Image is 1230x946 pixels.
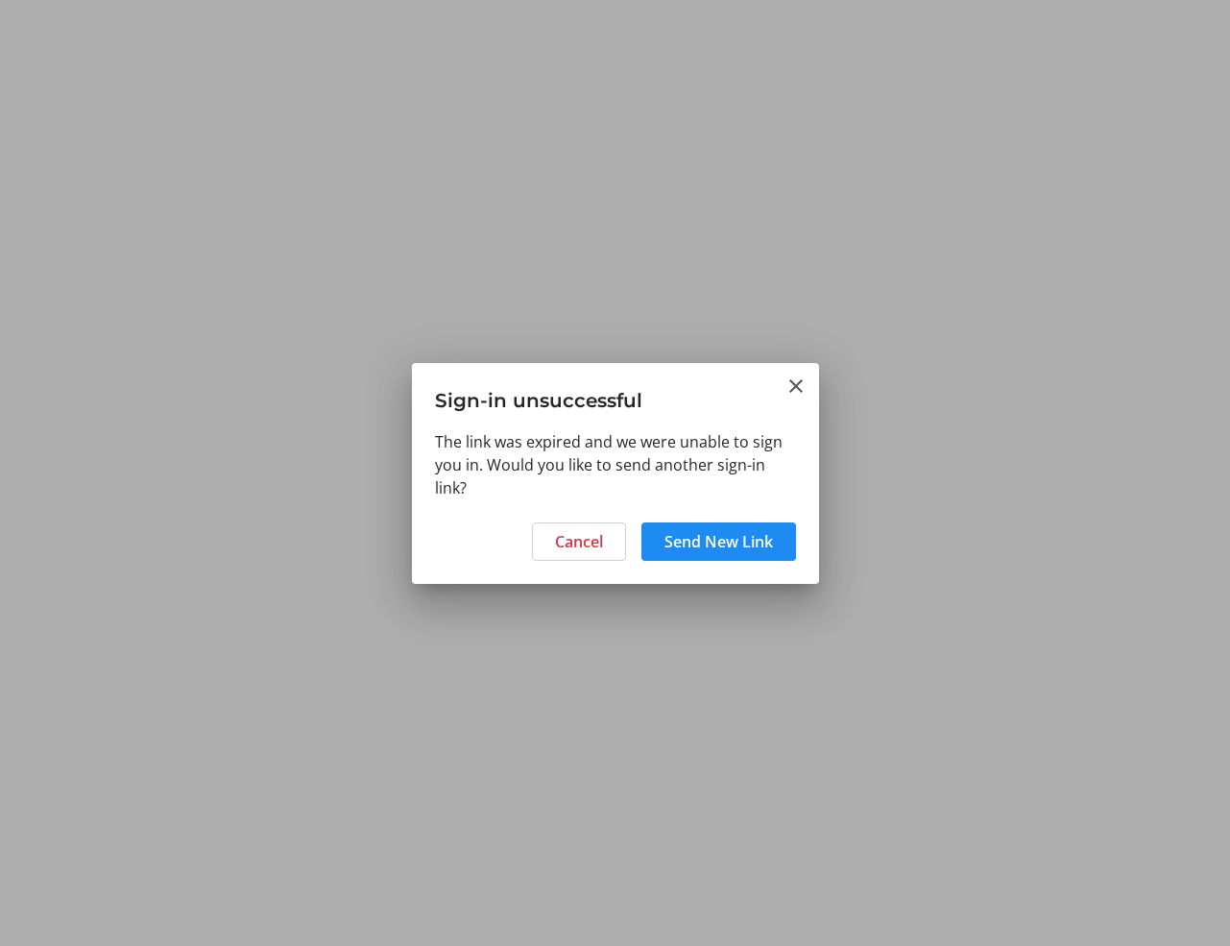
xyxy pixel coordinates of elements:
[664,530,773,553] span: Send New Link
[784,375,808,398] button: Close
[555,530,603,553] span: Cancel
[412,363,819,429] h3: Sign-in unsuccessful
[641,522,796,561] button: Send New Link
[532,522,626,561] button: Cancel
[412,430,819,511] div: The link was expired and we were unable to sign you in. Would you like to send another sign-in link?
